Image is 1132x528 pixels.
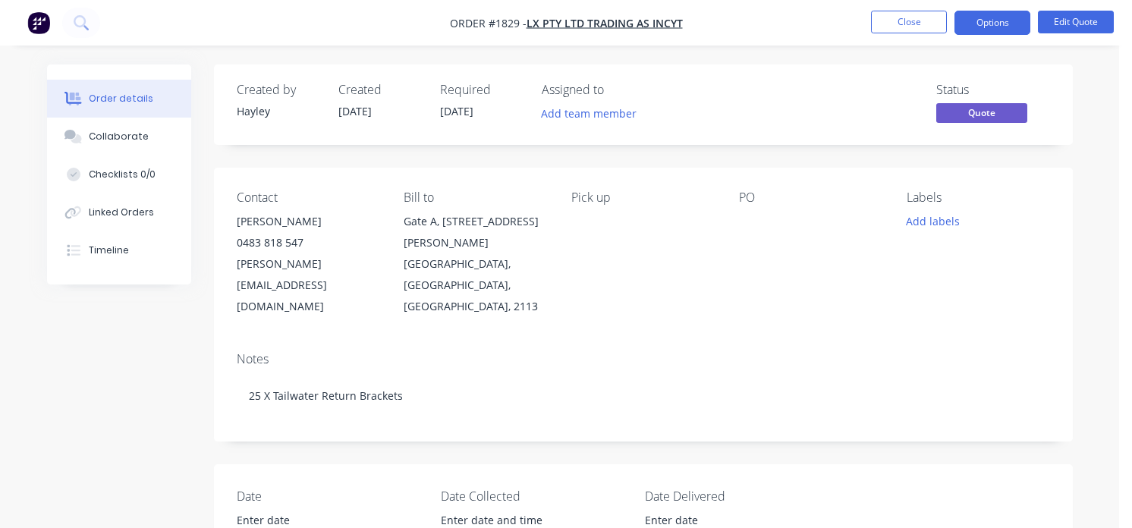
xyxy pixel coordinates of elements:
button: Order details [47,80,191,118]
div: Bill to [404,190,547,205]
button: Linked Orders [47,193,191,231]
div: Contact [237,190,380,205]
div: PO [739,190,882,205]
div: Gate A, [STREET_ADDRESS][PERSON_NAME] [404,211,547,253]
div: Status [936,83,1050,97]
button: Checklists 0/0 [47,156,191,193]
div: [PERSON_NAME] [237,211,380,232]
div: [PERSON_NAME]0483 818 547[PERSON_NAME][EMAIL_ADDRESS][DOMAIN_NAME] [237,211,380,317]
label: Date Delivered [645,487,835,505]
label: Date [237,487,426,505]
div: [PERSON_NAME][EMAIL_ADDRESS][DOMAIN_NAME] [237,253,380,317]
img: Factory [27,11,50,34]
button: Close [871,11,947,33]
span: Quote [936,103,1027,122]
div: Pick up [571,190,715,205]
div: Collaborate [89,130,149,143]
button: Options [954,11,1030,35]
div: Timeline [89,244,129,257]
button: Timeline [47,231,191,269]
div: Hayley [237,103,320,119]
div: Notes [237,352,1050,366]
div: 25 X Tailwater Return Brackets [237,372,1050,419]
button: Add team member [542,103,645,124]
span: [DATE] [440,104,473,118]
div: Required [440,83,524,97]
div: Created [338,83,422,97]
button: Collaborate [47,118,191,156]
div: 0483 818 547 [237,232,380,253]
label: Date Collected [441,487,630,505]
a: LX Pty Ltd trading as INCYT [527,16,683,30]
div: Order details [89,92,153,105]
div: Gate A, [STREET_ADDRESS][PERSON_NAME][GEOGRAPHIC_DATA], [GEOGRAPHIC_DATA], [GEOGRAPHIC_DATA], 2113 [404,211,547,317]
div: Checklists 0/0 [89,168,156,181]
div: Labels [907,190,1050,205]
div: [GEOGRAPHIC_DATA], [GEOGRAPHIC_DATA], [GEOGRAPHIC_DATA], 2113 [404,253,547,317]
span: [DATE] [338,104,372,118]
div: Linked Orders [89,206,154,219]
button: Add team member [533,103,644,124]
div: Assigned to [542,83,693,97]
span: Order #1829 - [450,16,527,30]
button: Add labels [898,211,968,231]
div: Created by [237,83,320,97]
button: Edit Quote [1038,11,1114,33]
